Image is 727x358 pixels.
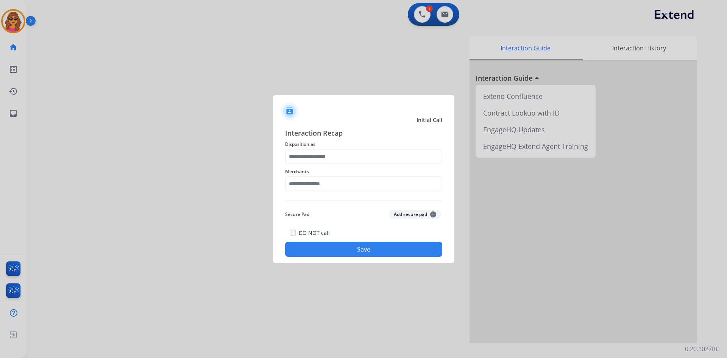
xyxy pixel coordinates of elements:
img: contact-recap-line.svg [285,200,442,201]
button: Add secure pad+ [389,210,441,219]
p: 0.20.1027RC [685,344,719,353]
img: contactIcon [281,102,299,120]
span: Initial Call [417,116,442,124]
span: Disposition as [285,140,442,149]
span: Interaction Recap [285,128,442,140]
span: + [430,211,436,217]
label: DO NOT call [299,229,330,237]
span: Secure Pad [285,210,309,219]
button: Save [285,242,442,257]
span: Merchants [285,167,442,176]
